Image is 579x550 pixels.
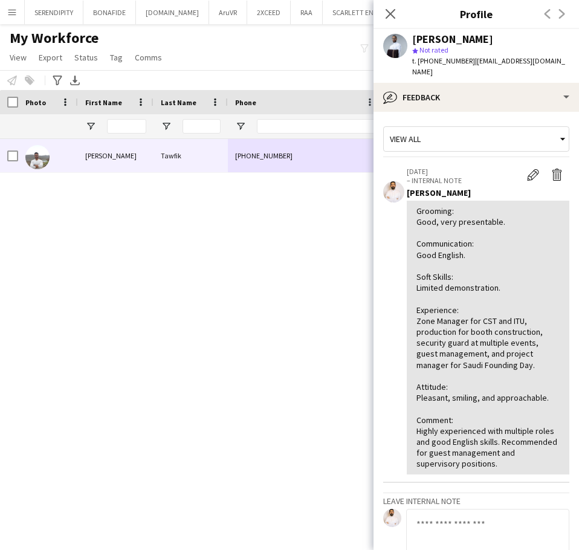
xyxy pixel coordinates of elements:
div: [PERSON_NAME] [407,187,569,198]
button: Open Filter Menu [161,121,172,132]
div: [PHONE_NUMBER] [228,139,383,172]
span: Status [74,52,98,63]
a: Export [34,50,67,65]
a: Comms [130,50,167,65]
span: Phone [235,98,256,107]
h3: Profile [374,6,579,22]
button: Open Filter Menu [235,121,246,132]
span: Last Name [161,98,196,107]
div: [PERSON_NAME] [412,34,493,45]
span: First Name [85,98,122,107]
p: [DATE] [407,167,521,176]
button: 2XCEED [247,1,291,24]
input: First Name Filter Input [107,119,146,134]
button: AruVR [209,1,247,24]
span: Export [39,52,62,63]
div: [PERSON_NAME] [78,139,154,172]
button: RAA [291,1,323,24]
button: SERENDIPITY [25,1,83,24]
button: Open Filter Menu [85,121,96,132]
button: [DOMAIN_NAME] [136,1,209,24]
span: | [EMAIL_ADDRESS][DOMAIN_NAME] [412,56,565,76]
a: Status [70,50,103,65]
div: Feedback [374,83,579,112]
input: Last Name Filter Input [183,119,221,134]
div: Tawfik [154,139,228,172]
h3: Leave internal note [383,496,569,506]
input: Phone Filter Input [257,119,375,134]
span: View all [390,134,421,144]
app-action-btn: Advanced filters [50,73,65,88]
a: Tag [105,50,128,65]
p: – INTERNAL NOTE [407,176,521,185]
span: View [10,52,27,63]
span: t. [PHONE_NUMBER] [412,56,475,65]
span: Tag [110,52,123,63]
span: Photo [25,98,46,107]
button: SCARLETT ENTERTAINMENT [323,1,429,24]
span: Comms [135,52,162,63]
button: BONAFIDE [83,1,136,24]
div: Grooming: Good, very presentable. Communication: Good English. Soft Skills: Limited demonstration... [416,205,560,470]
img: Mohamed Tawfik [25,145,50,169]
span: Not rated [419,45,448,54]
span: My Workforce [10,29,99,47]
a: View [5,50,31,65]
app-action-btn: Export XLSX [68,73,82,88]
